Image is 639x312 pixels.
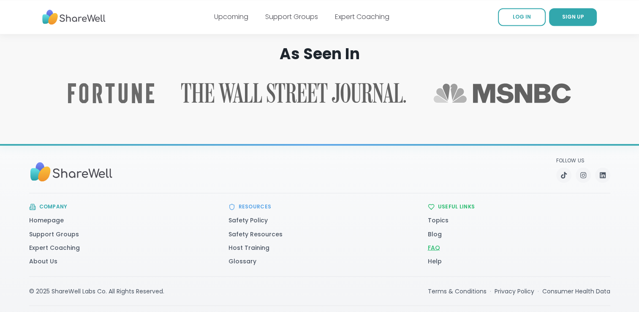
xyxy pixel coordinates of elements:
a: Consumer Health Data [542,287,610,295]
img: The Wall Street Journal logo [181,83,406,103]
a: Privacy Policy [495,287,534,295]
h3: Resources [239,203,272,210]
span: SIGN UP [562,13,584,20]
a: Upcoming [214,12,248,22]
a: FAQ [428,243,440,252]
span: · [538,287,539,295]
a: Support Groups [265,12,318,22]
a: LinkedIn [595,167,610,183]
img: ShareWell Nav Logo [42,5,106,29]
a: Safety Resources [228,230,283,238]
a: Support Groups [29,230,79,238]
a: Expert Coaching [335,12,389,22]
a: About Us [29,257,57,265]
h3: Company [39,203,68,210]
a: Topics [428,216,449,224]
a: Terms & Conditions [428,287,487,295]
span: · [490,287,491,295]
a: TikTok [556,167,571,183]
a: Glossary [228,257,256,265]
img: Sharewell [29,158,114,186]
a: Expert Coaching [29,243,80,252]
p: Follow Us [556,157,610,164]
a: Read ShareWell coverage in MSNBC [433,83,571,103]
a: SIGN UP [549,8,597,26]
span: LOG IN [513,13,531,20]
a: Blog [428,230,442,238]
a: Read ShareWell coverage in The Wall Street Journal [181,83,406,103]
div: © 2025 ShareWell Labs Co. All Rights Reserved. [29,287,164,295]
a: Read ShareWell coverage in Fortune [68,83,154,103]
a: Host Training [228,243,269,252]
img: MSNBC logo [433,83,571,103]
h3: Useful Links [438,203,475,210]
a: Homepage [29,216,64,224]
a: LOG IN [498,8,546,26]
a: Safety Policy [228,216,268,224]
h2: As Seen In [22,46,617,63]
img: Fortune logo [68,83,154,103]
a: Instagram [576,167,591,183]
a: Help [428,257,442,265]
